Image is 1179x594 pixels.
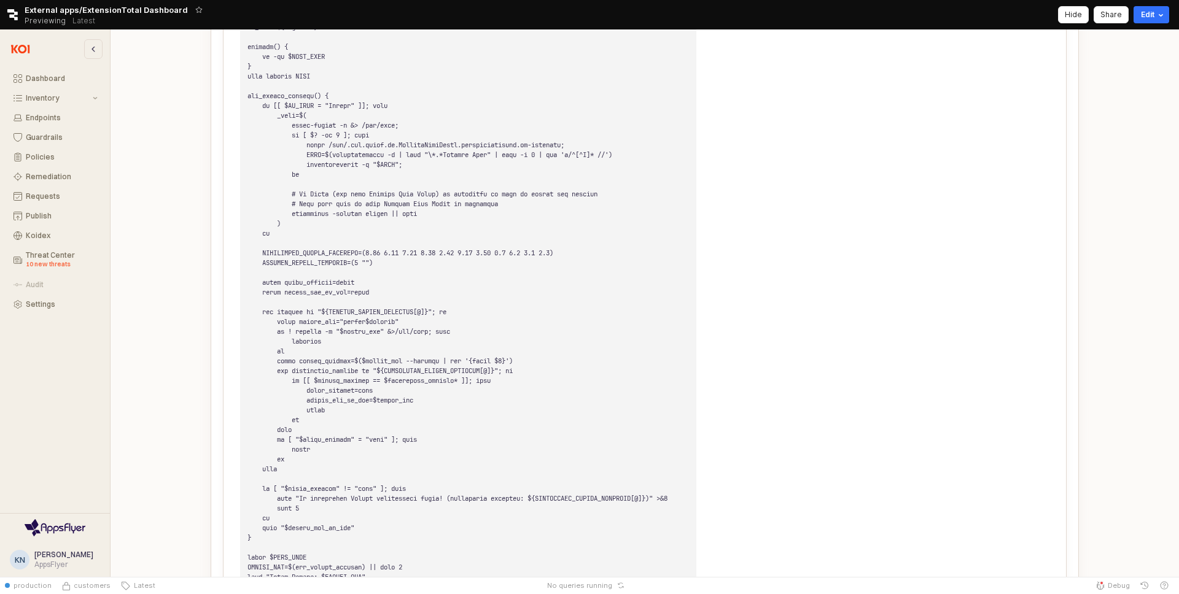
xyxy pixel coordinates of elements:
[26,172,98,181] div: Remediation
[1058,6,1089,23] button: Hide app
[1135,577,1154,594] button: History
[1094,6,1129,23] button: Share app
[25,12,102,29] div: Previewing Latest
[34,550,93,559] span: [PERSON_NAME]
[26,300,98,309] div: Settings
[615,582,627,589] button: Reset app state
[6,129,105,146] button: Guardrails
[6,227,105,244] button: Koidex
[6,90,105,107] button: Inventory
[26,94,90,102] div: Inventory
[14,580,52,590] span: production
[66,12,102,29] button: Releases and History
[1100,10,1122,20] p: Share
[1108,580,1130,590] span: Debug
[1134,6,1169,23] button: Edit
[6,276,105,293] button: Audit
[34,560,93,569] div: AppsFlyer
[1091,577,1135,594] button: Debug
[74,580,111,590] span: customers
[26,280,98,289] div: Audit
[56,577,115,594] button: Source Control
[25,4,188,16] span: External apps/ExtensionTotal Dashboard
[26,251,98,269] div: Threat Center
[26,133,98,142] div: Guardrails
[6,207,105,225] button: Publish
[26,114,98,122] div: Endpoints
[26,231,98,240] div: Koidex
[6,296,105,313] button: Settings
[26,74,98,83] div: Dashboard
[6,70,105,87] button: Dashboard
[6,247,105,274] button: Threat Center
[1065,7,1082,23] div: Hide
[26,192,98,201] div: Requests
[6,188,105,205] button: Requests
[26,260,98,269] div: 10 new threats
[26,153,98,161] div: Policies
[547,580,612,590] span: No queries running
[6,109,105,126] button: Endpoints
[25,15,66,27] span: Previewing
[111,29,1179,577] main: App Frame
[10,550,29,569] button: KN
[6,168,105,185] button: Remediation
[15,553,25,566] div: KN
[193,4,205,16] button: Add app to favorites
[1154,577,1174,594] button: Help
[72,16,95,26] p: Latest
[130,580,155,590] span: Latest
[115,577,160,594] button: Latest
[6,148,105,166] button: Policies
[26,212,98,220] div: Publish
